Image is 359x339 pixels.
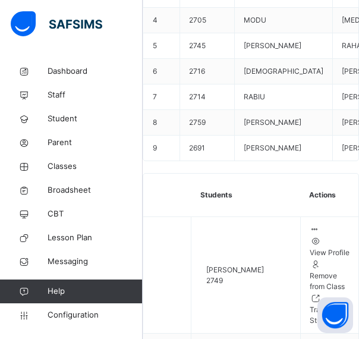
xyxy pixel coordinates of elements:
span: CBT [48,208,143,220]
td: 2691 [180,136,235,161]
td: [PERSON_NAME] [235,136,333,161]
span: Classes [48,161,143,172]
td: 2759 [180,110,235,136]
span: Configuration [48,309,142,321]
span: Parent [48,137,143,149]
div: View Profile [310,247,349,258]
span: Messaging [48,256,143,268]
td: 8 [144,110,180,136]
th: Students [191,174,301,217]
span: 2749 [206,276,223,285]
td: [DEMOGRAPHIC_DATA] [235,59,333,84]
div: Transfer Student [310,305,349,326]
span: [PERSON_NAME] [206,265,264,275]
td: 5 [144,33,180,59]
span: Dashboard [48,65,143,77]
img: safsims [11,11,102,36]
span: Student [48,113,143,125]
button: Open asap [317,297,353,333]
td: 7 [144,84,180,110]
td: RABIU [235,84,333,110]
td: 2714 [180,84,235,110]
span: Help [48,285,142,297]
span: Staff [48,89,143,101]
td: 2705 [180,8,235,33]
td: [PERSON_NAME] [235,33,333,59]
td: MODU [235,8,333,33]
td: [PERSON_NAME] [235,110,333,136]
span: Lesson Plan [48,232,143,244]
td: 9 [144,136,180,161]
td: 4 [144,8,180,33]
td: 6 [144,59,180,84]
td: 2745 [180,33,235,59]
th: Actions [300,174,358,217]
span: Broadsheet [48,184,143,196]
td: 2716 [180,59,235,84]
div: Remove from Class [310,271,349,292]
